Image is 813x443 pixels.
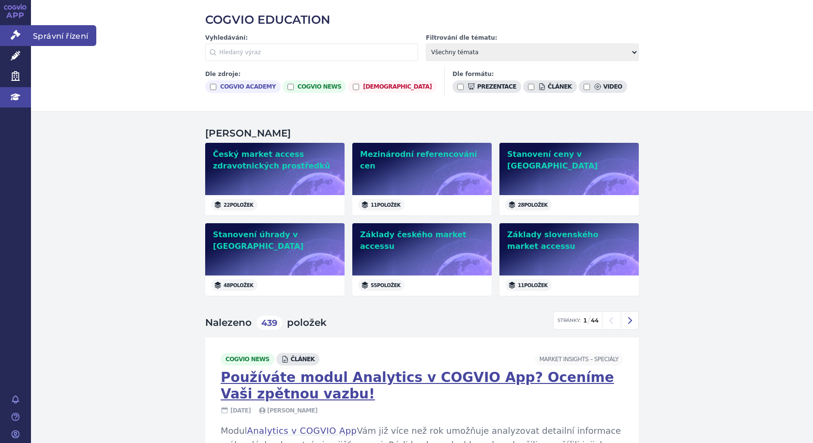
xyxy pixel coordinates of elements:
[499,223,639,296] a: Základy slovenského market accessu11položek
[426,34,639,42] label: Filtrování dle tématu:
[352,223,492,296] a: Základy českého market accessu55položek
[505,199,552,211] span: 28 položek
[213,149,337,172] h2: Český market access zdravotnických prostředků
[360,229,484,252] h2: Základy českého market accessu
[452,80,521,93] label: prezentace
[507,229,631,252] h2: Základy slovenského market accessu
[205,223,345,296] a: Stanovení úhrady v [GEOGRAPHIC_DATA]48položek
[210,84,216,90] input: cogvio academy
[579,80,627,93] label: video
[205,316,327,330] h2: Nalezeno položek
[211,279,257,291] span: 48 položek
[276,353,320,366] span: článek
[211,199,257,211] span: 22 položek
[583,318,587,323] strong: 1
[205,12,639,28] h2: COGVIO EDUCATION
[505,279,552,291] span: 11 položek
[528,84,534,90] input: článek
[353,84,359,90] input: [DEMOGRAPHIC_DATA]
[221,369,614,402] a: Používáte modul Analytics v COGVIO App? Oceníme Vaši zpětnou vazbu!
[256,316,282,330] span: 439
[584,84,590,90] input: video
[205,143,345,215] a: Český market access zdravotnických prostředků22položek
[205,34,418,42] label: Vyhledávání:
[358,279,405,291] span: 55 položek
[591,318,599,323] strong: 44
[205,44,418,61] input: Hledaný výraz
[348,80,437,93] label: [DEMOGRAPHIC_DATA]
[523,80,577,93] label: článek
[452,70,627,78] h3: Dle formátu:
[587,315,591,327] span: /
[535,353,623,366] span: Market Insights –⁠ Speciály
[358,199,405,211] span: 11 položek
[205,127,639,139] h2: [PERSON_NAME]
[213,229,337,252] h2: Stanovení úhrady v [GEOGRAPHIC_DATA]
[221,406,251,415] span: [DATE]
[499,143,639,215] a: Stanovení ceny v [GEOGRAPHIC_DATA]28položek
[258,406,317,415] span: [PERSON_NAME]
[221,353,274,366] span: cogvio news
[557,318,580,323] span: Stránky:
[352,143,492,215] a: Mezinárodní referencování cen11položek
[360,149,484,172] h2: Mezinárodní referencování cen
[457,84,464,90] input: prezentace
[283,80,346,93] label: cogvio news
[287,84,294,90] input: cogvio news
[247,424,357,438] a: Analytics v COGVIO App
[507,149,631,172] h2: Stanovení ceny v [GEOGRAPHIC_DATA]
[205,70,437,78] h3: Dle zdroje:
[205,80,281,93] label: cogvio academy
[31,25,96,46] span: Správní řízení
